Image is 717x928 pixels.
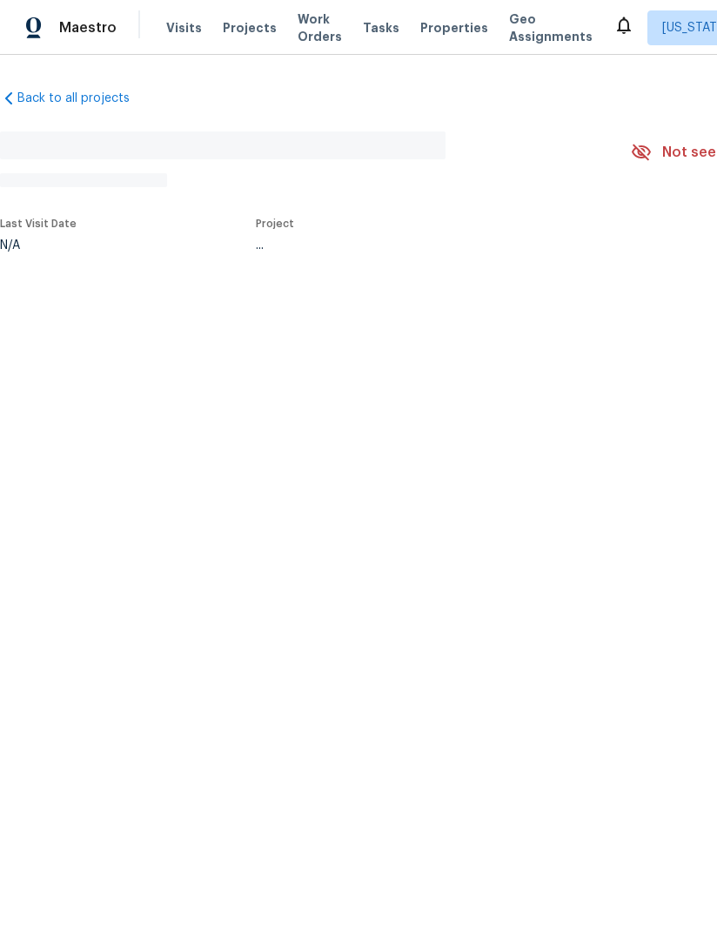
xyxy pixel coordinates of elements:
span: Project [256,219,294,229]
span: Maestro [59,19,117,37]
span: Work Orders [298,10,342,45]
span: Properties [420,19,488,37]
span: Projects [223,19,277,37]
span: Visits [166,19,202,37]
span: Geo Assignments [509,10,593,45]
span: Tasks [363,22,399,34]
div: ... [256,239,590,252]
